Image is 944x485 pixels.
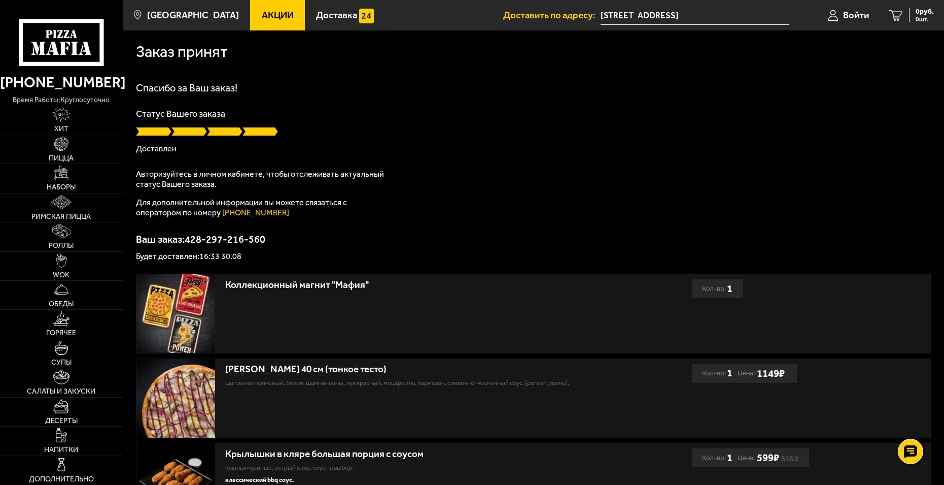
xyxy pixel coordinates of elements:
span: Цена: [738,448,755,467]
span: Войти [843,11,869,20]
div: Коллекционный магнит "Мафия" [225,279,598,291]
p: крылья куриные, острый кляр, соус на выбор. [225,463,598,472]
span: Цена: [738,364,755,382]
p: Ваш заказ: 428-297-216-560 [136,234,931,244]
p: Статус Вашего заказа [136,109,931,118]
span: Акции [262,11,294,20]
span: Хит [54,125,68,133]
span: Римская пицца [31,213,91,220]
p: Авторизуйтесь в личном кабинете, чтобы отслеживать актуальный статус Вашего заказа. [136,169,390,189]
span: Пицца [49,155,74,162]
span: Обеды [49,301,74,308]
b: 1 [727,364,732,382]
div: [PERSON_NAME] 40 см (тонкое тесто) [225,364,598,375]
div: Кол-во: [702,279,732,298]
b: 1149 ₽ [757,367,785,379]
img: 15daf4d41897b9f0e9f617042186c801.svg [359,9,374,23]
span: WOK [53,272,69,279]
h1: Спасибо за Ваш заказ! [136,83,931,93]
p: Для дополнительной информации вы можете связаться с оператором по номеру [136,198,390,218]
span: Напитки [44,446,78,454]
div: Крылышки в кляре большая порция c соусом [225,448,598,460]
span: [GEOGRAPHIC_DATA] [147,11,239,20]
span: Доставка [316,11,357,20]
s: 838 ₽ [781,456,799,461]
h1: Заказ принят [136,44,228,59]
span: Десерты [45,417,78,425]
div: Кол-во: [702,364,732,382]
span: Роллы [49,242,74,249]
span: Псковская улица, 20 [601,6,789,25]
p: Доставлен [136,145,931,153]
b: 1 [727,448,732,467]
span: Супы [51,359,72,366]
b: 599 ₽ [757,451,779,464]
p: Будет доставлен: 16:33 30.08 [136,252,931,261]
span: Салаты и закуски [27,388,95,395]
span: Доставить по адресу: [503,11,601,20]
p: цыпленок копченый, бекон, шампиньоны, лук красный, моцарелла, пармезан, сливочно-чесночный соус, ... [225,378,598,387]
strong: класcический bbq соус. [225,476,294,483]
span: 0 шт. [916,16,934,22]
input: Ваш адрес доставки [601,6,789,25]
a: [PHONE_NUMBER] [222,208,289,217]
b: 1 [727,279,732,298]
div: Кол-во: [702,448,732,467]
span: Дополнительно [29,476,94,483]
span: Горячее [46,330,76,337]
span: 0 руб. [916,8,934,15]
span: Наборы [47,184,76,191]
